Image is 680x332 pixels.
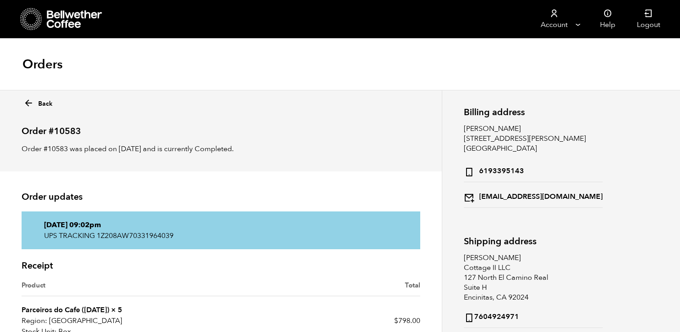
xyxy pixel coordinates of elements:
strong: × 5 [111,305,122,315]
p: UPS TRACKING 1Z208AW70331964039 [44,230,398,241]
span: $ [394,316,398,326]
strong: Region: [22,315,47,326]
th: Product [22,280,221,297]
address: [PERSON_NAME] Cottage II LLC 127 North El Camino Real Suite H Encinitas, CA 92024 [464,253,603,328]
a: Back [23,95,53,108]
strong: [EMAIL_ADDRESS][DOMAIN_NAME] [464,190,603,203]
h2: Billing address [464,107,603,117]
strong: 6193395143 [464,164,524,177]
p: [DATE] 09:02pm [44,220,398,230]
h2: Order updates [22,192,420,202]
h1: Orders [22,56,62,72]
address: [PERSON_NAME] [STREET_ADDRESS][PERSON_NAME] [GEOGRAPHIC_DATA] [464,124,603,208]
h2: Receipt [22,260,420,271]
h2: Order #10583 [22,118,420,137]
th: Total [221,280,421,297]
p: Order #10583 was placed on [DATE] and is currently Completed. [22,144,420,154]
h2: Shipping address [464,236,603,247]
strong: 7604924971 [464,310,519,323]
p: [GEOGRAPHIC_DATA] [22,315,221,326]
a: Parceiros do Cafe ([DATE]) [22,305,109,315]
bdi: 798.00 [394,316,420,326]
